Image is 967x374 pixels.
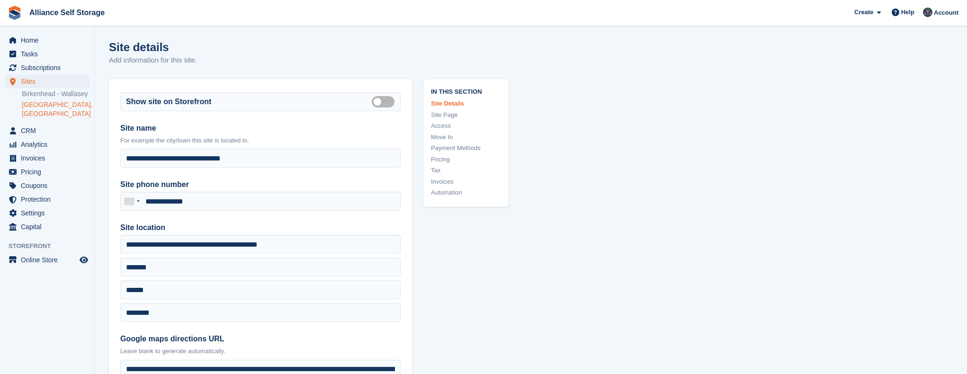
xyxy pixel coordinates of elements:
a: menu [5,253,90,267]
span: In this section [431,87,501,96]
a: menu [5,151,90,165]
img: stora-icon-8386f47178a22dfd0bd8f6a31ec36ba5ce8667c1dd55bd0f319d3a0aa187defe.svg [8,6,22,20]
span: Storefront [9,241,94,251]
a: menu [5,193,90,206]
a: menu [5,34,90,47]
span: Invoices [21,151,78,165]
a: menu [5,206,90,220]
label: Site name [120,123,401,134]
a: [GEOGRAPHIC_DATA], [GEOGRAPHIC_DATA] [22,100,90,118]
a: Site Details [431,99,501,108]
span: Settings [21,206,78,220]
a: menu [5,75,90,88]
span: Pricing [21,165,78,178]
a: Access [431,121,501,131]
a: Birkenhead - Wallasey [22,89,90,98]
img: Romilly Norton [923,8,932,17]
a: Automation [431,188,501,197]
span: CRM [21,124,78,137]
a: menu [5,179,90,192]
label: Is public [372,101,398,102]
label: Site phone number [120,179,401,190]
span: Create [854,8,873,17]
span: Protection [21,193,78,206]
a: Site Page [431,110,501,120]
span: Home [21,34,78,47]
span: Account [934,8,958,18]
a: Pricing [431,155,501,164]
label: Site location [120,222,401,233]
a: menu [5,165,90,178]
p: Leave blank to generate automatically. [120,347,401,356]
a: menu [5,124,90,137]
a: menu [5,47,90,61]
span: Tasks [21,47,78,61]
p: For example the city/town this site is located in. [120,136,401,145]
a: Invoices [431,177,501,187]
span: Help [901,8,914,17]
a: Move In [431,133,501,142]
span: Analytics [21,138,78,151]
a: menu [5,138,90,151]
a: menu [5,61,90,74]
span: Capital [21,220,78,233]
p: Add information for this site. [109,55,197,66]
span: Sites [21,75,78,88]
label: Google maps directions URL [120,333,401,345]
span: Subscriptions [21,61,78,74]
a: menu [5,220,90,233]
span: Coupons [21,179,78,192]
label: Show site on Storefront [126,96,211,107]
a: Payment Methods [431,143,501,153]
a: Alliance Self Storage [26,5,108,20]
span: Online Store [21,253,78,267]
h1: Site details [109,41,197,53]
a: Preview store [78,254,90,266]
a: Tax [431,166,501,175]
